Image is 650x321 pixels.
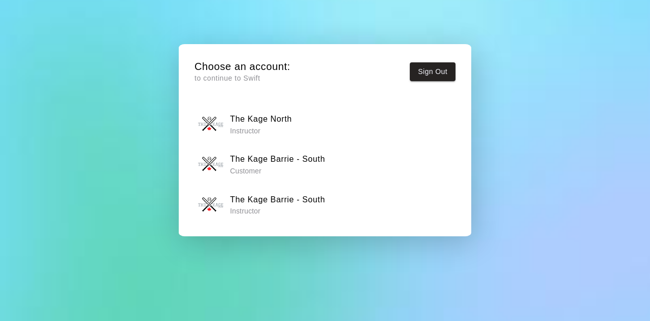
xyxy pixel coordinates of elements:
[194,108,456,140] button: The Kage NorthThe Kage North Instructor
[230,153,325,166] h6: The Kage Barrie - South
[230,193,325,206] h6: The Kage Barrie - South
[194,189,456,221] button: The Kage Barrie - SouthThe Kage Barrie - South Instructor
[230,126,292,136] p: Instructor
[230,206,325,216] p: Instructor
[198,192,223,218] img: The Kage Barrie - South
[198,152,223,177] img: The Kage Barrie - South
[410,62,456,81] button: Sign Out
[230,113,292,126] h6: The Kage North
[230,166,325,176] p: Customer
[194,149,456,181] button: The Kage Barrie - SouthThe Kage Barrie - South Customer
[194,60,290,74] h5: Choose an account:
[194,73,290,84] p: to continue to Swift
[198,112,223,137] img: The Kage North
